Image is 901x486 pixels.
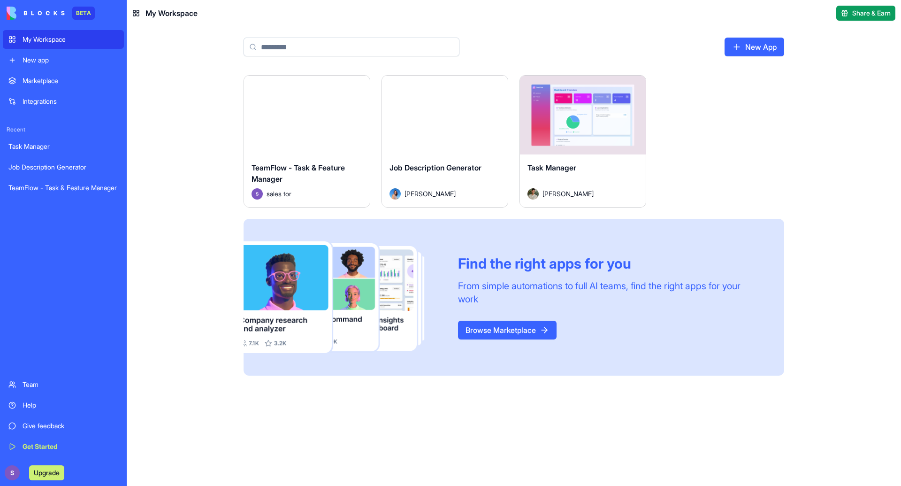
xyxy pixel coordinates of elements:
span: Task Manager [527,163,576,172]
div: My Workspace [23,35,118,44]
a: Upgrade [29,468,64,477]
img: Avatar [527,188,539,200]
img: logo [7,7,65,20]
a: Team [3,375,124,394]
div: From simple automations to full AI teams, find the right apps for your work [458,279,762,306]
a: Task Manager [3,137,124,156]
a: Job Description Generator [3,158,124,177]
div: New app [23,55,118,65]
div: BETA [72,7,95,20]
div: TeamFlow - Task & Feature Manager [8,183,118,193]
img: Avatar [252,188,263,200]
a: Marketplace [3,71,124,90]
a: New App [725,38,784,56]
a: New app [3,51,124,69]
span: My Workspace [145,8,198,19]
a: Task ManagerAvatar[PERSON_NAME] [519,75,646,208]
div: Find the right apps for you [458,255,762,272]
a: Browse Marketplace [458,321,557,339]
span: sales tor [267,189,291,199]
img: ACg8ocLvoJZhh-97HB8O0x38rSgCRZbKbVehfZi-zMfApw7m6mKnMg=s96-c [5,465,20,480]
span: Recent [3,126,124,133]
span: TeamFlow - Task & Feature Manager [252,163,345,184]
button: Share & Earn [836,6,895,21]
div: Task Manager [8,142,118,151]
span: [PERSON_NAME] [542,189,594,199]
button: Upgrade [29,465,64,480]
span: [PERSON_NAME] [405,189,456,199]
a: Integrations [3,92,124,111]
div: Give feedback [23,421,118,431]
a: TeamFlow - Task & Feature ManagerAvatarsales tor [244,75,370,208]
span: Job Description Generator [389,163,481,172]
a: TeamFlow - Task & Feature Manager [3,178,124,197]
a: My Workspace [3,30,124,49]
div: Team [23,380,118,389]
span: Share & Earn [852,8,891,18]
a: Get Started [3,437,124,456]
div: Marketplace [23,76,118,85]
a: BETA [7,7,95,20]
a: Help [3,396,124,415]
div: Help [23,401,118,410]
div: Job Description Generator [8,162,118,172]
img: Frame_181_egmpey.png [244,241,443,354]
img: Avatar [389,188,401,200]
a: Give feedback [3,417,124,435]
div: Get Started [23,442,118,451]
a: Job Description GeneratorAvatar[PERSON_NAME] [382,75,508,208]
div: Integrations [23,97,118,106]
